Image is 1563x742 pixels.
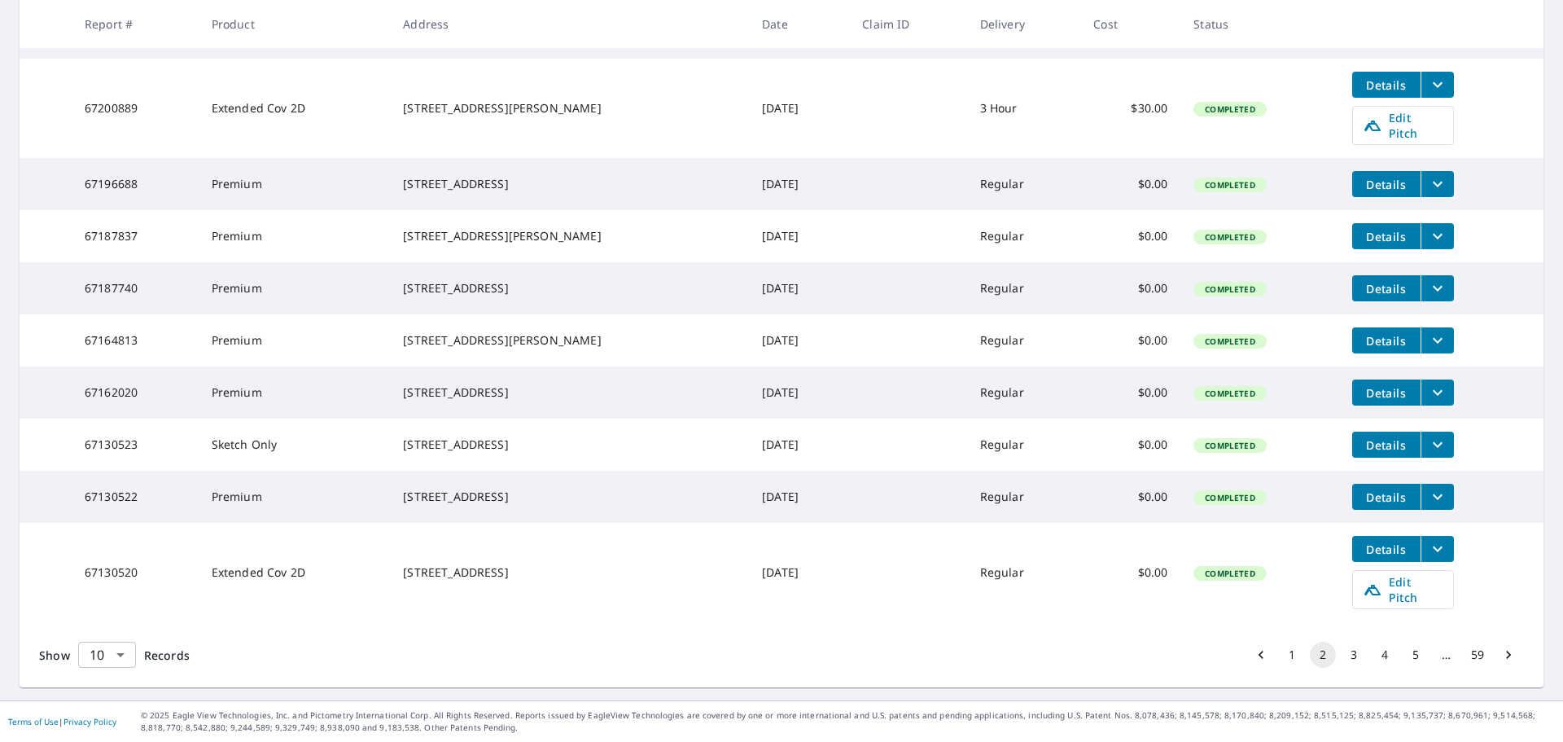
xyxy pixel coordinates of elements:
span: Details [1362,385,1411,401]
span: Details [1362,437,1411,453]
td: $0.00 [1080,523,1180,622]
span: Completed [1195,179,1264,191]
button: filesDropdownBtn-67130522 [1421,484,1454,510]
td: [DATE] [749,419,849,471]
td: 67200889 [72,59,199,158]
td: Regular [967,367,1081,419]
button: Go to page 1 [1279,642,1305,668]
td: $0.00 [1080,367,1180,419]
td: 67130523 [72,419,199,471]
button: Go to previous page [1248,642,1274,668]
p: | [8,717,116,727]
td: [DATE] [749,523,849,622]
button: detailsBtn-67130520 [1352,536,1421,562]
div: … [1434,647,1460,663]
div: 10 [78,632,136,678]
td: 67130522 [72,471,199,523]
div: [STREET_ADDRESS] [403,437,736,453]
td: Regular [967,158,1081,210]
span: Details [1362,77,1411,93]
span: Completed [1195,388,1264,399]
span: Show [39,648,70,663]
td: 67187740 [72,262,199,314]
div: [STREET_ADDRESS] [403,280,736,296]
td: Premium [199,158,391,210]
button: Go to next page [1495,642,1521,668]
span: Records [144,648,190,663]
button: Go to page 3 [1341,642,1367,668]
td: [DATE] [749,367,849,419]
td: Regular [967,419,1081,471]
span: Completed [1195,103,1264,115]
button: Go to page 4 [1372,642,1398,668]
a: Edit Pitch [1352,106,1454,145]
button: Go to page 59 [1464,642,1491,668]
td: $0.00 [1080,471,1180,523]
button: detailsBtn-67130522 [1352,484,1421,510]
td: Premium [199,210,391,262]
td: $0.00 [1080,262,1180,314]
td: [DATE] [749,210,849,262]
td: $30.00 [1080,59,1180,158]
td: Premium [199,367,391,419]
button: detailsBtn-67164813 [1352,327,1421,353]
span: Edit Pitch [1363,574,1443,605]
div: [STREET_ADDRESS] [403,176,736,192]
td: [DATE] [749,262,849,314]
span: Completed [1195,231,1264,243]
td: Premium [199,471,391,523]
td: Extended Cov 2D [199,523,391,622]
button: page 2 [1310,642,1336,668]
td: Regular [967,471,1081,523]
button: filesDropdownBtn-67200889 [1421,72,1454,98]
button: filesDropdownBtn-67162020 [1421,380,1454,406]
span: Completed [1195,492,1264,503]
button: detailsBtn-67130523 [1352,432,1421,458]
a: Terms of Use [8,716,59,727]
td: 67130520 [72,523,199,622]
a: Privacy Policy [63,716,116,727]
button: detailsBtn-67162020 [1352,380,1421,406]
td: [DATE] [749,314,849,367]
button: detailsBtn-67187740 [1352,275,1421,301]
button: Go to page 5 [1403,642,1429,668]
div: [STREET_ADDRESS] [403,489,736,505]
button: filesDropdownBtn-67130523 [1421,432,1454,458]
td: $0.00 [1080,314,1180,367]
td: Sketch Only [199,419,391,471]
td: Regular [967,523,1081,622]
span: Edit Pitch [1363,110,1443,141]
button: filesDropdownBtn-67164813 [1421,327,1454,353]
button: filesDropdownBtn-67130520 [1421,536,1454,562]
button: detailsBtn-67200889 [1352,72,1421,98]
td: Premium [199,314,391,367]
div: [STREET_ADDRESS][PERSON_NAME] [403,100,736,116]
td: 67196688 [72,158,199,210]
span: Details [1362,281,1411,296]
td: 3 Hour [967,59,1081,158]
div: [STREET_ADDRESS] [403,564,736,581]
button: detailsBtn-67196688 [1352,171,1421,197]
span: Completed [1195,283,1264,295]
span: Details [1362,229,1411,244]
td: 67162020 [72,367,199,419]
td: Premium [199,262,391,314]
td: $0.00 [1080,419,1180,471]
nav: pagination navigation [1246,642,1524,668]
p: © 2025 Eagle View Technologies, Inc. and Pictometry International Corp. All Rights Reserved. Repo... [141,709,1555,734]
span: Completed [1195,336,1264,347]
td: [DATE] [749,158,849,210]
td: [DATE] [749,59,849,158]
button: detailsBtn-67187837 [1352,223,1421,249]
span: Details [1362,490,1411,505]
div: [STREET_ADDRESS] [403,384,736,401]
div: Show 10 records [78,642,136,668]
td: $0.00 [1080,158,1180,210]
span: Details [1362,177,1411,192]
td: Regular [967,210,1081,262]
td: Extended Cov 2D [199,59,391,158]
span: Details [1362,333,1411,349]
td: Regular [967,262,1081,314]
span: Completed [1195,568,1264,579]
div: [STREET_ADDRESS][PERSON_NAME] [403,228,736,244]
